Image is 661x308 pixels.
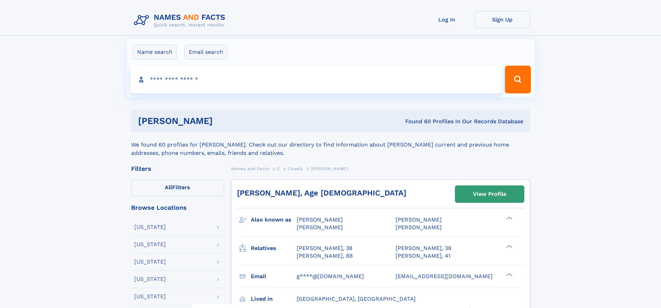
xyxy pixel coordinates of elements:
span: C [277,166,280,171]
a: [PERSON_NAME], 41 [396,252,450,260]
h3: Lived in [251,293,297,305]
h3: Relatives [251,242,297,254]
div: Found 60 Profiles In Our Records Database [309,118,523,125]
span: [PERSON_NAME] [297,216,343,223]
div: [US_STATE] [134,276,166,282]
span: All [165,184,172,191]
div: Browse Locations [131,205,224,211]
div: [US_STATE] [134,224,166,230]
a: [PERSON_NAME], 39 [396,244,451,252]
a: [PERSON_NAME], 38 [297,244,353,252]
div: ❯ [505,216,513,220]
span: [PERSON_NAME] [396,224,442,231]
label: Email search [184,45,228,59]
span: [PERSON_NAME] [311,166,348,171]
a: Cowell [288,164,303,173]
span: [PERSON_NAME] [396,216,442,223]
h1: [PERSON_NAME] [138,117,309,125]
a: View Profile [455,186,524,202]
a: [PERSON_NAME], Age [DEMOGRAPHIC_DATA] [237,189,406,197]
img: Logo Names and Facts [131,11,231,30]
div: ❯ [505,272,513,277]
div: View Profile [473,186,506,202]
label: Filters [131,180,224,196]
button: Search Button [505,66,531,93]
span: [EMAIL_ADDRESS][DOMAIN_NAME] [396,273,493,280]
a: C [277,164,280,173]
h3: Also known as [251,214,297,226]
a: Sign Up [475,11,530,28]
div: We found 60 profiles for [PERSON_NAME]. Check out our directory to find information about [PERSON... [131,132,530,157]
div: [US_STATE] [134,242,166,247]
a: Log In [419,11,475,28]
div: ❯ [505,244,513,249]
span: Cowell [288,166,303,171]
h3: Email [251,270,297,282]
label: Name search [133,45,177,59]
span: [PERSON_NAME] [297,224,343,231]
div: [US_STATE] [134,259,166,265]
div: [US_STATE] [134,294,166,299]
a: Names and Facts [231,164,269,173]
span: [GEOGRAPHIC_DATA], [GEOGRAPHIC_DATA] [297,295,416,302]
a: [PERSON_NAME], 88 [297,252,353,260]
div: Filters [131,166,224,172]
input: search input [130,66,502,93]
